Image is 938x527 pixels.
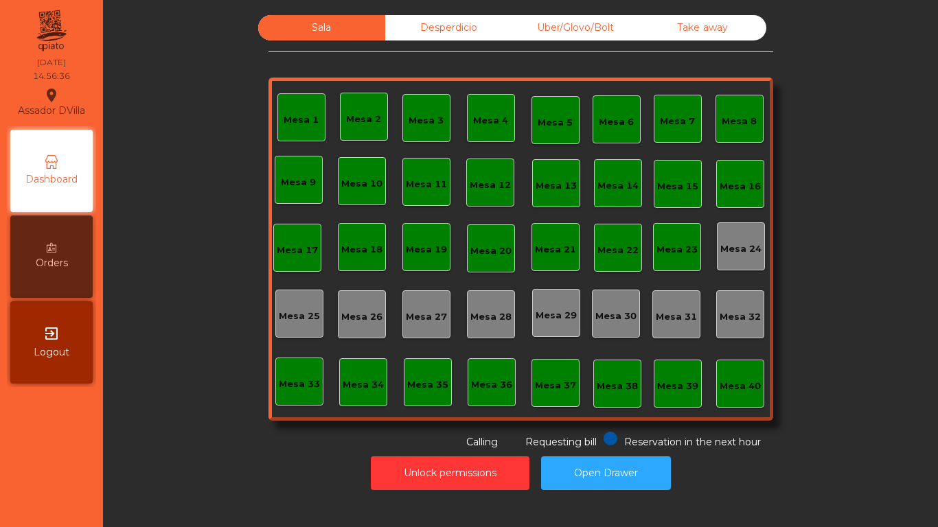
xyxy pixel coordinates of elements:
span: Calling [466,436,498,448]
div: Mesa 14 [597,179,639,193]
div: Mesa 2 [346,113,381,126]
div: Mesa 6 [599,115,634,129]
div: Mesa 3 [409,114,444,128]
div: Mesa 29 [536,309,577,323]
div: Mesa 12 [470,178,511,192]
div: Mesa 40 [720,379,761,393]
span: Reservation in the next hour [624,436,761,448]
span: Requesting bill [525,436,597,448]
div: Mesa 23 [656,243,698,257]
div: Mesa 18 [341,243,382,257]
div: Mesa 30 [595,309,637,323]
img: qpiato [34,7,68,55]
div: Mesa 9 [281,176,316,189]
div: Mesa 5 [538,116,573,130]
span: Dashboard [25,172,78,187]
div: Uber/Glovo/Bolt [512,15,639,40]
div: Mesa 37 [535,379,576,393]
div: Mesa 26 [341,310,382,324]
i: exit_to_app [43,325,60,342]
div: Mesa 7 [660,115,695,128]
div: Mesa 27 [406,310,447,324]
div: Desperdicio [385,15,512,40]
i: location_on [43,87,60,104]
div: Mesa 19 [406,243,447,257]
div: Mesa 33 [279,377,320,391]
div: Mesa 8 [722,115,757,128]
div: Mesa 21 [535,243,576,257]
div: Mesa 36 [471,378,512,392]
div: 14:56:36 [33,70,70,82]
div: Mesa 22 [597,244,639,257]
div: Mesa 31 [656,310,697,324]
div: Assador DVilla [18,85,85,119]
div: Mesa 32 [720,310,761,324]
div: Mesa 25 [279,309,320,323]
div: Mesa 20 [470,244,512,258]
div: Mesa 1 [284,113,319,127]
span: Logout [34,345,69,360]
div: Mesa 4 [473,114,508,128]
div: Mesa 38 [597,379,638,393]
div: Mesa 34 [343,378,384,392]
div: Take away [639,15,766,40]
div: Sala [258,15,385,40]
div: Mesa 10 [341,177,382,191]
div: Mesa 24 [720,242,762,256]
div: Mesa 13 [536,179,577,193]
div: Mesa 35 [407,378,448,392]
div: Mesa 15 [657,180,698,194]
div: Mesa 39 [657,379,698,393]
button: Open Drawer [541,456,671,490]
div: Mesa 16 [720,180,761,194]
div: Mesa 28 [470,310,512,324]
div: Mesa 11 [406,178,447,191]
button: Unlock permissions [371,456,529,490]
div: Mesa 17 [277,244,318,257]
span: Orders [36,256,68,270]
div: [DATE] [37,56,66,69]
